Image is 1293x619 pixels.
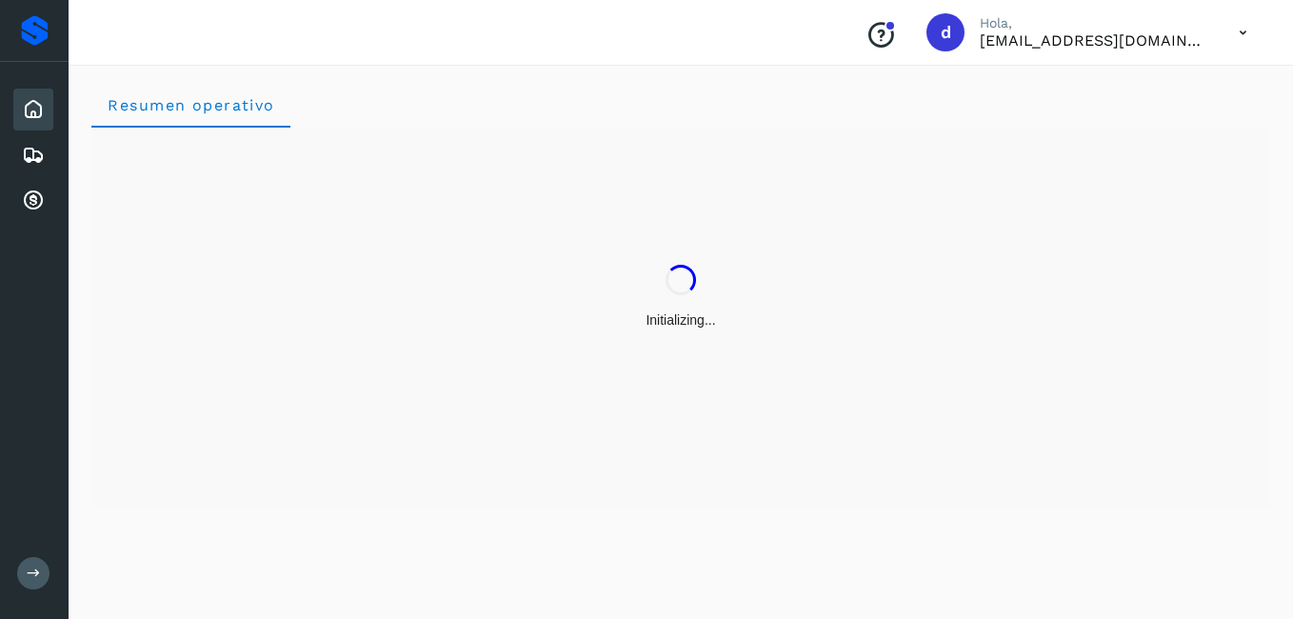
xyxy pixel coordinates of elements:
span: Resumen operativo [107,96,275,114]
p: Hola, [980,15,1208,31]
div: Inicio [13,89,53,130]
div: Embarques [13,134,53,176]
div: Cuentas por cobrar [13,180,53,222]
p: dcordero@grupoterramex.com [980,31,1208,50]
